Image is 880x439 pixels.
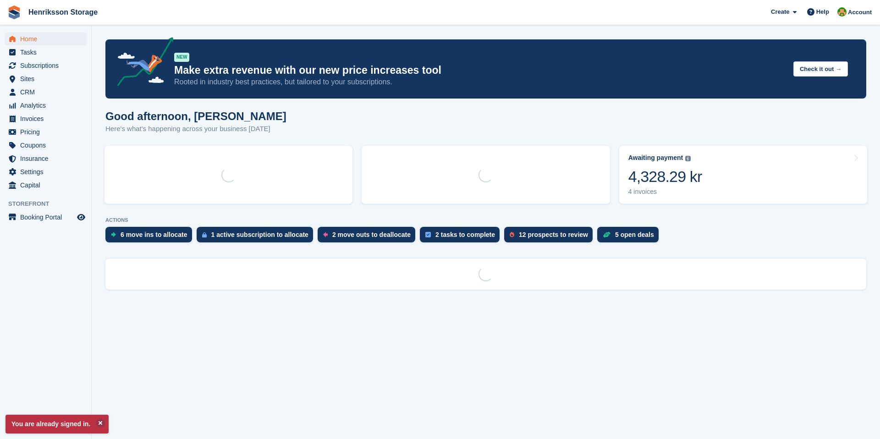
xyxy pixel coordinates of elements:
[20,179,75,192] span: Capital
[20,211,75,224] span: Booking Portal
[5,139,87,152] a: menu
[202,232,207,238] img: active_subscription_to_allocate_icon-d502201f5373d7db506a760aba3b589e785aa758c864c3986d89f69b8ff3...
[5,59,87,72] a: menu
[597,227,663,247] a: 5 open deals
[837,7,847,16] img: Mikael Holmström
[5,211,87,224] a: menu
[20,46,75,59] span: Tasks
[510,232,514,237] img: prospect-51fa495bee0391a8d652442698ab0144808aea92771e9ea1ae160a38d050c398.svg
[105,227,197,247] a: 6 move ins to allocate
[20,86,75,99] span: CRM
[20,59,75,72] span: Subscriptions
[121,231,187,238] div: 6 move ins to allocate
[76,212,87,223] a: Preview store
[519,231,588,238] div: 12 prospects to review
[8,199,91,209] span: Storefront
[504,227,597,247] a: 12 prospects to review
[685,156,691,161] img: icon-info-grey-7440780725fd019a000dd9b08b2336e03edf1995a4989e88bcd33f0948082b44.svg
[628,188,702,196] div: 4 invoices
[5,99,87,112] a: menu
[5,46,87,59] a: menu
[105,124,286,134] p: Here's what's happening across your business [DATE]
[435,231,495,238] div: 2 tasks to complete
[20,126,75,138] span: Pricing
[619,146,867,204] a: Awaiting payment 4,328.29 kr 4 invoices
[174,77,786,87] p: Rooted in industry best practices, but tailored to your subscriptions.
[5,179,87,192] a: menu
[793,61,848,77] button: Check it out →
[816,7,829,16] span: Help
[5,72,87,85] a: menu
[110,37,174,89] img: price-adjustments-announcement-icon-8257ccfd72463d97f412b2fc003d46551f7dbcb40ab6d574587a9cd5c0d94...
[20,112,75,125] span: Invoices
[771,7,789,16] span: Create
[174,53,189,62] div: NEW
[20,33,75,45] span: Home
[5,33,87,45] a: menu
[318,227,420,247] a: 2 move outs to deallocate
[5,165,87,178] a: menu
[5,415,109,434] p: You are already signed in.
[111,232,116,237] img: move_ins_to_allocate_icon-fdf77a2bb77ea45bf5b3d319d69a93e2d87916cf1d5bf7949dd705db3b84f3ca.svg
[5,126,87,138] a: menu
[5,86,87,99] a: menu
[20,165,75,178] span: Settings
[5,152,87,165] a: menu
[628,154,683,162] div: Awaiting payment
[5,112,87,125] a: menu
[105,217,866,223] p: ACTIONS
[628,167,702,186] div: 4,328.29 kr
[25,5,101,20] a: Henriksson Storage
[174,64,786,77] p: Make extra revenue with our new price increases tool
[848,8,872,17] span: Account
[105,110,286,122] h1: Good afternoon, [PERSON_NAME]
[20,152,75,165] span: Insurance
[20,99,75,112] span: Analytics
[323,232,328,237] img: move_outs_to_deallocate_icon-f764333ba52eb49d3ac5e1228854f67142a1ed5810a6f6cc68b1a99e826820c5.svg
[425,232,431,237] img: task-75834270c22a3079a89374b754ae025e5fb1db73e45f91037f5363f120a921f8.svg
[615,231,654,238] div: 5 open deals
[211,231,308,238] div: 1 active subscription to allocate
[603,231,610,238] img: deal-1b604bf984904fb50ccaf53a9ad4b4a5d6e5aea283cecdc64d6e3604feb123c2.svg
[20,72,75,85] span: Sites
[7,5,21,19] img: stora-icon-8386f47178a22dfd0bd8f6a31ec36ba5ce8667c1dd55bd0f319d3a0aa187defe.svg
[20,139,75,152] span: Coupons
[420,227,504,247] a: 2 tasks to complete
[197,227,318,247] a: 1 active subscription to allocate
[332,231,411,238] div: 2 move outs to deallocate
